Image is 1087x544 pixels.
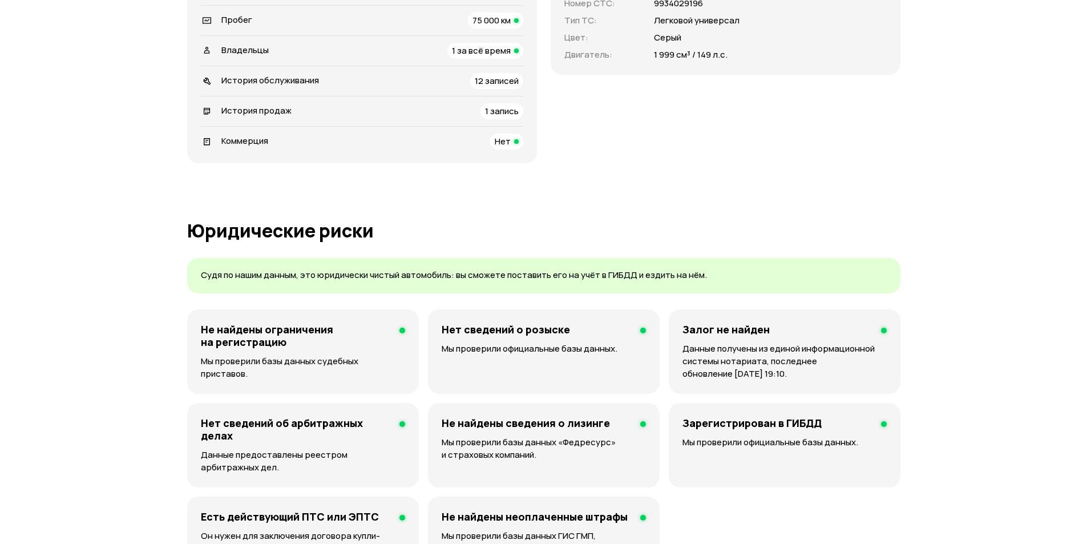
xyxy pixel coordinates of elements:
h4: Не найдены сведения о лизинге [442,417,610,429]
p: Данные получены из единой информационной системы нотариата, последнее обновление [DATE] 19:10. [682,342,887,380]
h4: Нет сведений об арбитражных делах [201,417,391,442]
span: Пробег [221,14,252,26]
p: Мы проверили базы данных судебных приставов. [201,355,406,380]
h4: Нет сведений о розыске [442,323,570,336]
h4: Залог не найден [682,323,770,336]
span: 1 запись [485,105,519,117]
h4: Есть действующий ПТС или ЭПТС [201,510,379,523]
span: История продаж [221,104,292,116]
p: 1 999 см³ / 149 л.с. [654,49,728,61]
span: История обслуживания [221,74,319,86]
span: 75 000 км [472,14,511,26]
h4: Зарегистрирован в ГИБДД [682,417,822,429]
p: Тип ТС : [564,14,640,27]
p: Двигатель : [564,49,640,61]
p: Судя по нашим данным, это юридически чистый автомобиль: вы сможете поставить его на учёт в ГИБДД ... [201,269,887,281]
h4: Не найдены неоплаченные штрафы [442,510,628,523]
p: Цвет : [564,31,640,44]
p: Данные предоставлены реестром арбитражных дел. [201,449,406,474]
p: Мы проверили базы данных «Федресурс» и страховых компаний. [442,436,646,461]
span: Владельцы [221,44,269,56]
p: Мы проверили официальные базы данных. [442,342,646,355]
h1: Юридические риски [187,220,900,241]
span: Нет [495,135,511,147]
p: Мы проверили официальные базы данных. [682,436,887,449]
span: 1 за всё время [452,45,511,57]
p: Серый [654,31,681,44]
h4: Не найдены ограничения на регистрацию [201,323,391,348]
span: Коммерция [221,135,268,147]
p: Легковой универсал [654,14,740,27]
span: 12 записей [475,75,519,87]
